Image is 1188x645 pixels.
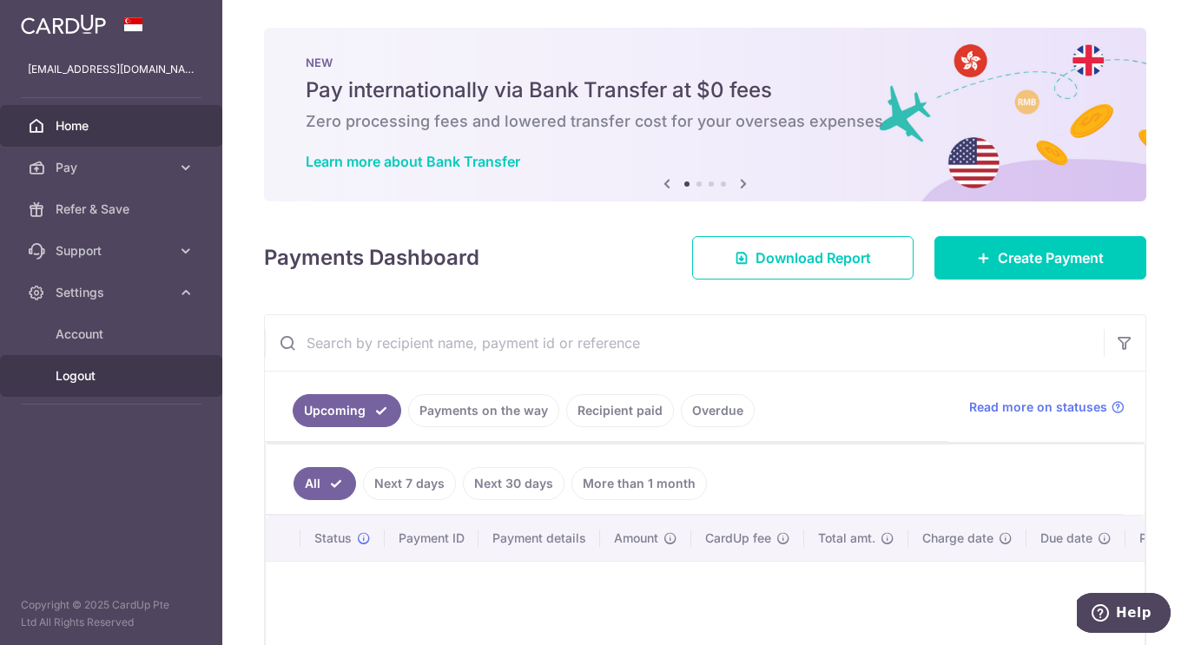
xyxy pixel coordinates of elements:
th: Payment ID [385,516,478,561]
h5: Pay internationally via Bank Transfer at $0 fees [306,76,1105,104]
img: CardUp [21,14,106,35]
a: Create Payment [934,236,1146,280]
span: Help [39,12,75,28]
a: More than 1 month [571,467,707,500]
span: Status [314,530,352,547]
a: Next 7 days [363,467,456,500]
h4: Payments Dashboard [264,242,479,273]
span: Total amt. [818,530,875,547]
span: Download Report [756,247,871,268]
span: Settings [56,284,170,301]
input: Search by recipient name, payment id or reference [265,315,1104,371]
span: Read more on statuses [969,398,1107,416]
span: Amount [614,530,658,547]
p: NEW [306,56,1105,69]
h6: Zero processing fees and lowered transfer cost for your overseas expenses [306,111,1105,132]
th: Payment details [478,516,600,561]
span: Pay [56,159,170,176]
a: Next 30 days [463,467,564,500]
a: Recipient paid [566,394,674,427]
a: Read more on statuses [969,398,1125,416]
p: [EMAIL_ADDRESS][DOMAIN_NAME] [28,61,195,78]
span: CardUp fee [705,530,771,547]
a: All [294,467,356,500]
span: Create Payment [998,247,1104,268]
a: Payments on the way [408,394,559,427]
iframe: Opens a widget where you can find more information [1077,593,1171,636]
span: Account [56,326,170,343]
a: Overdue [681,394,755,427]
span: Refer & Save [56,201,170,218]
span: Support [56,242,170,260]
span: Logout [56,367,170,385]
span: Charge date [922,530,993,547]
a: Upcoming [293,394,401,427]
span: Home [56,117,170,135]
img: Bank transfer banner [264,28,1146,201]
a: Download Report [692,236,914,280]
a: Learn more about Bank Transfer [306,153,520,170]
span: Due date [1040,530,1092,547]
